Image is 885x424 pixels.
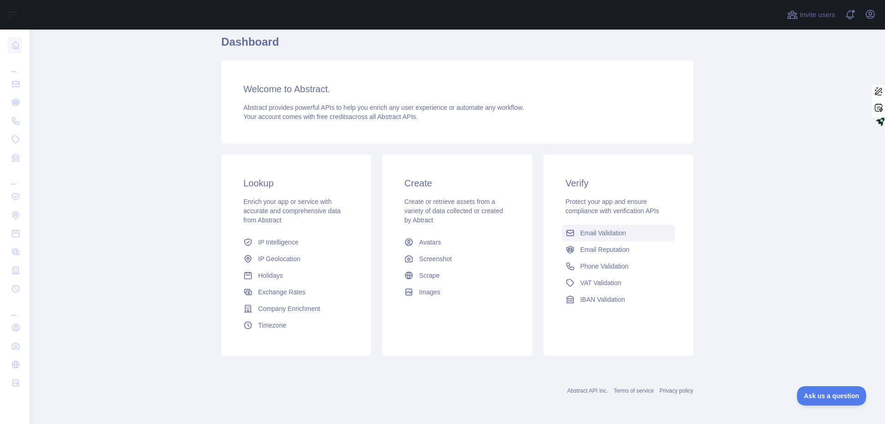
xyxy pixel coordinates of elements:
[562,258,675,275] a: Phone Validation
[243,113,418,120] span: Your account comes with across all Abstract APIs.
[258,254,301,263] span: IP Geolocation
[401,267,513,284] a: Scrape
[401,251,513,267] a: Screenshot
[401,234,513,251] a: Avatars
[221,35,693,57] h1: Dashboard
[240,234,353,251] a: IP Intelligence
[243,83,671,96] h3: Welcome to Abstract.
[240,317,353,334] a: Timezone
[258,304,320,313] span: Company Enrichment
[404,198,503,224] span: Create or retrieve assets from a variety of data collected or created by Abtract
[240,284,353,300] a: Exchange Rates
[243,177,349,190] h3: Lookup
[614,388,654,394] a: Terms of service
[7,299,22,317] div: ...
[562,225,675,241] a: Email Validation
[419,238,441,247] span: Avatars
[240,267,353,284] a: Holidays
[562,275,675,291] a: VAT Validation
[419,287,440,297] span: Images
[258,238,299,247] span: IP Intelligence
[258,287,306,297] span: Exchange Rates
[567,388,608,394] a: Abstract API Inc.
[566,177,671,190] h3: Verify
[660,388,693,394] a: Privacy policy
[562,291,675,308] a: IBAN Validation
[243,104,524,111] span: Abstract provides powerful APIs to help you enrich any user experience or automate any workflow.
[800,10,835,20] span: Invite users
[580,262,629,271] span: Phone Validation
[258,271,283,280] span: Holidays
[785,7,837,22] button: Invite users
[566,198,659,215] span: Protect your app and ensure compliance with verification APIs
[580,228,626,238] span: Email Validation
[7,168,22,186] div: ...
[7,55,22,74] div: ...
[401,284,513,300] a: Images
[240,251,353,267] a: IP Geolocation
[258,321,286,330] span: Timezone
[240,300,353,317] a: Company Enrichment
[317,113,348,120] span: free credits
[580,278,621,287] span: VAT Validation
[419,254,452,263] span: Screenshot
[419,271,439,280] span: Scrape
[580,245,630,254] span: Email Reputation
[580,295,625,304] span: IBAN Validation
[562,241,675,258] a: Email Reputation
[404,177,510,190] h3: Create
[243,198,341,224] span: Enrich your app or service with accurate and comprehensive data from Abstract
[797,386,867,406] iframe: Toggle Customer Support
